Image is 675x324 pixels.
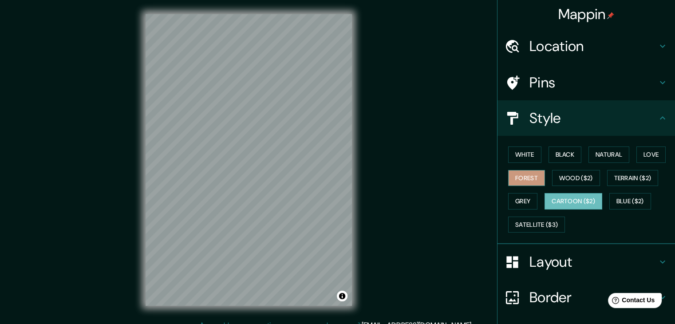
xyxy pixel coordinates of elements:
[588,146,629,163] button: Natural
[497,100,675,136] div: Style
[609,193,651,209] button: Blue ($2)
[497,280,675,315] div: Border
[146,14,352,306] canvas: Map
[529,253,657,271] h4: Layout
[529,109,657,127] h4: Style
[607,170,659,186] button: Terrain ($2)
[508,146,541,163] button: White
[508,217,565,233] button: Satellite ($3)
[529,74,657,91] h4: Pins
[508,170,545,186] button: Forest
[596,289,665,314] iframe: Help widget launcher
[558,5,615,23] h4: Mappin
[607,12,614,19] img: pin-icon.png
[529,37,657,55] h4: Location
[552,170,600,186] button: Wood ($2)
[545,193,602,209] button: Cartoon ($2)
[497,244,675,280] div: Layout
[529,288,657,306] h4: Border
[508,193,537,209] button: Grey
[337,291,347,301] button: Toggle attribution
[497,65,675,100] div: Pins
[549,146,582,163] button: Black
[636,146,666,163] button: Love
[497,28,675,64] div: Location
